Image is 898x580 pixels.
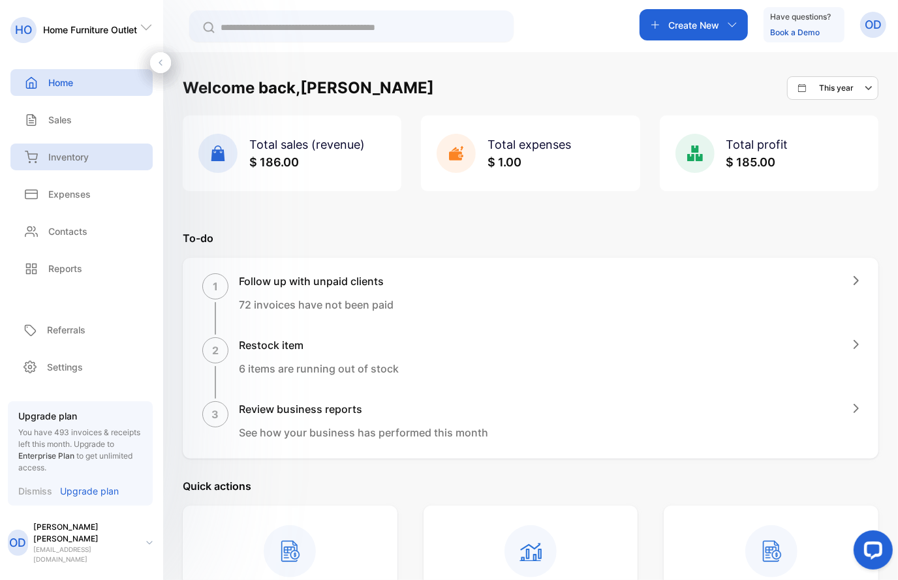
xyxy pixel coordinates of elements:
[770,27,820,37] a: Book a Demo
[47,360,83,374] p: Settings
[48,113,72,127] p: Sales
[488,138,571,151] span: Total expenses
[819,82,854,94] p: This year
[668,18,719,32] p: Create New
[183,76,434,100] h1: Welcome back, [PERSON_NAME]
[15,22,32,38] p: HO
[18,427,142,474] p: You have 493 invoices & receipts left this month.
[183,478,878,494] p: Quick actions
[212,343,219,358] p: 2
[18,484,52,498] p: Dismiss
[860,9,886,40] button: OD
[33,545,136,564] p: [EMAIL_ADDRESS][DOMAIN_NAME]
[249,138,365,151] span: Total sales (revenue)
[48,187,91,201] p: Expenses
[18,439,132,472] span: Upgrade to to get unlimited access.
[239,337,399,353] h1: Restock item
[239,297,394,313] p: 72 invoices have not been paid
[52,484,119,498] a: Upgrade plan
[239,401,488,417] h1: Review business reports
[18,451,74,461] span: Enterprise Plan
[60,484,119,498] p: Upgrade plan
[239,361,399,376] p: 6 items are running out of stock
[239,273,394,289] h1: Follow up with unpaid clients
[213,279,218,294] p: 1
[47,323,85,337] p: Referrals
[183,230,878,246] p: To-do
[488,155,521,169] span: $ 1.00
[843,525,898,580] iframe: LiveChat chat widget
[249,155,299,169] span: $ 186.00
[770,10,831,23] p: Have questions?
[787,76,878,100] button: This year
[239,425,488,440] p: See how your business has performed this month
[48,76,73,89] p: Home
[212,406,219,422] p: 3
[865,16,882,33] p: OD
[726,138,788,151] span: Total profit
[9,534,26,551] p: OD
[33,521,136,545] p: [PERSON_NAME] [PERSON_NAME]
[18,409,142,423] p: Upgrade plan
[640,9,748,40] button: Create New
[43,23,137,37] p: Home Furniture Outlet
[48,262,82,275] p: Reports
[48,224,87,238] p: Contacts
[48,150,89,164] p: Inventory
[726,155,776,169] span: $ 185.00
